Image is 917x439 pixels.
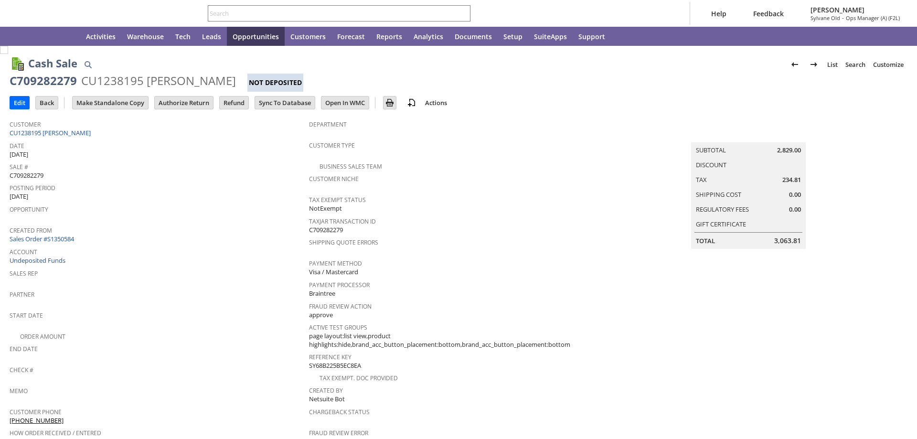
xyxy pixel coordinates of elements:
a: Reports [371,27,408,46]
span: NotExempt [309,204,342,213]
a: Business Sales Team [320,162,382,171]
div: C709282279 [10,73,77,88]
a: Customer Niche [309,175,359,183]
img: Quick Find [82,59,94,70]
a: Fraud Review Action [309,302,372,311]
span: Tech [175,32,191,41]
a: End Date [10,345,38,353]
a: How Order Received / Entered [10,429,101,437]
div: CU1238195 [PERSON_NAME] [81,73,236,88]
a: Account [10,248,37,256]
a: Payment Method [309,259,362,268]
a: Documents [449,27,498,46]
svg: Search [457,8,469,19]
span: [DATE] [10,192,28,201]
a: Support [573,27,611,46]
a: Chargeback Status [309,408,370,416]
span: C709282279 [309,225,343,235]
a: Customers [285,27,331,46]
a: Discount [696,161,726,169]
a: Customer Phone [10,408,62,416]
a: Recent Records [11,27,34,46]
img: add-record.svg [406,97,417,108]
input: Print [384,96,396,109]
a: Payment Processor [309,281,370,289]
a: Warehouse [121,27,170,46]
span: Sylvane Old [810,14,840,21]
input: Make Standalone Copy [73,96,148,109]
a: Opportunities [227,27,285,46]
h1: Cash Sale [28,55,77,71]
input: Authorize Return [155,96,213,109]
span: Customers [290,32,326,41]
span: Reports [376,32,402,41]
span: SuiteApps [534,32,567,41]
svg: Recent Records [17,31,29,42]
svg: Home [63,31,75,42]
caption: Summary [691,127,806,142]
a: Shipping Cost [696,190,741,199]
a: Department [309,120,347,128]
span: Documents [455,32,492,41]
span: Opportunities [233,32,279,41]
span: 2,829.00 [777,146,801,155]
svg: Shortcuts [40,31,52,42]
span: Ops Manager (A) (F2L) [846,14,900,21]
a: Active Test Groups [309,323,367,332]
span: Warehouse [127,32,164,41]
a: Partner [10,290,34,299]
a: Check # [10,366,33,374]
a: Tax Exempt Status [309,196,366,204]
a: Subtotal [696,146,726,154]
a: Posting Period [10,184,55,192]
a: Analytics [408,27,449,46]
a: [PHONE_NUMBER] [10,416,64,425]
a: Tax [696,175,707,184]
a: Customer Type [309,141,355,150]
a: SuiteApps [528,27,573,46]
span: 234.81 [782,175,801,184]
a: Tax Exempt. Doc Provided [320,374,398,382]
input: Back [36,96,58,109]
img: Previous [789,59,800,70]
a: Created From [10,226,52,235]
a: Tech [170,27,196,46]
a: Leads [196,27,227,46]
span: Analytics [414,32,443,41]
a: Created By [309,386,343,395]
div: Not Deposited [247,74,303,92]
span: [PERSON_NAME] [810,5,900,14]
a: TaxJar Transaction ID [309,217,376,225]
a: Sales Order #S1350584 [10,235,76,243]
a: Shipping Quote Errors [309,238,378,246]
a: Reference Key [309,353,352,361]
span: 3,063.81 [774,236,801,246]
a: Gift Certificate [696,220,746,228]
span: Feedback [753,9,784,18]
span: Leads [202,32,221,41]
a: List [823,57,842,72]
a: Sales Rep [10,269,38,278]
a: Start Date [10,311,43,320]
input: Refund [220,96,248,109]
a: CU1238195 [PERSON_NAME] [10,128,93,137]
img: Next [808,59,820,70]
a: Fraud Review Error [309,429,368,437]
a: Actions [421,98,451,107]
span: Visa / Mastercard [309,268,358,277]
a: Date [10,142,24,150]
span: Setup [503,32,522,41]
span: page layout:list view,product highlights:hide,brand_acc_button_placement:bottom,brand_acc_button_... [309,332,604,349]
span: C709282279 [10,171,43,180]
span: Braintree [309,289,335,298]
span: [DATE] [10,150,28,159]
a: Memo [10,387,28,395]
a: Sale # [10,163,28,171]
a: Setup [498,27,528,46]
div: Shortcuts [34,27,57,46]
span: approve [309,311,333,320]
span: 0.00 [789,205,801,214]
input: Open In WMC [321,96,369,109]
input: Search [208,8,457,19]
span: - [842,14,844,21]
